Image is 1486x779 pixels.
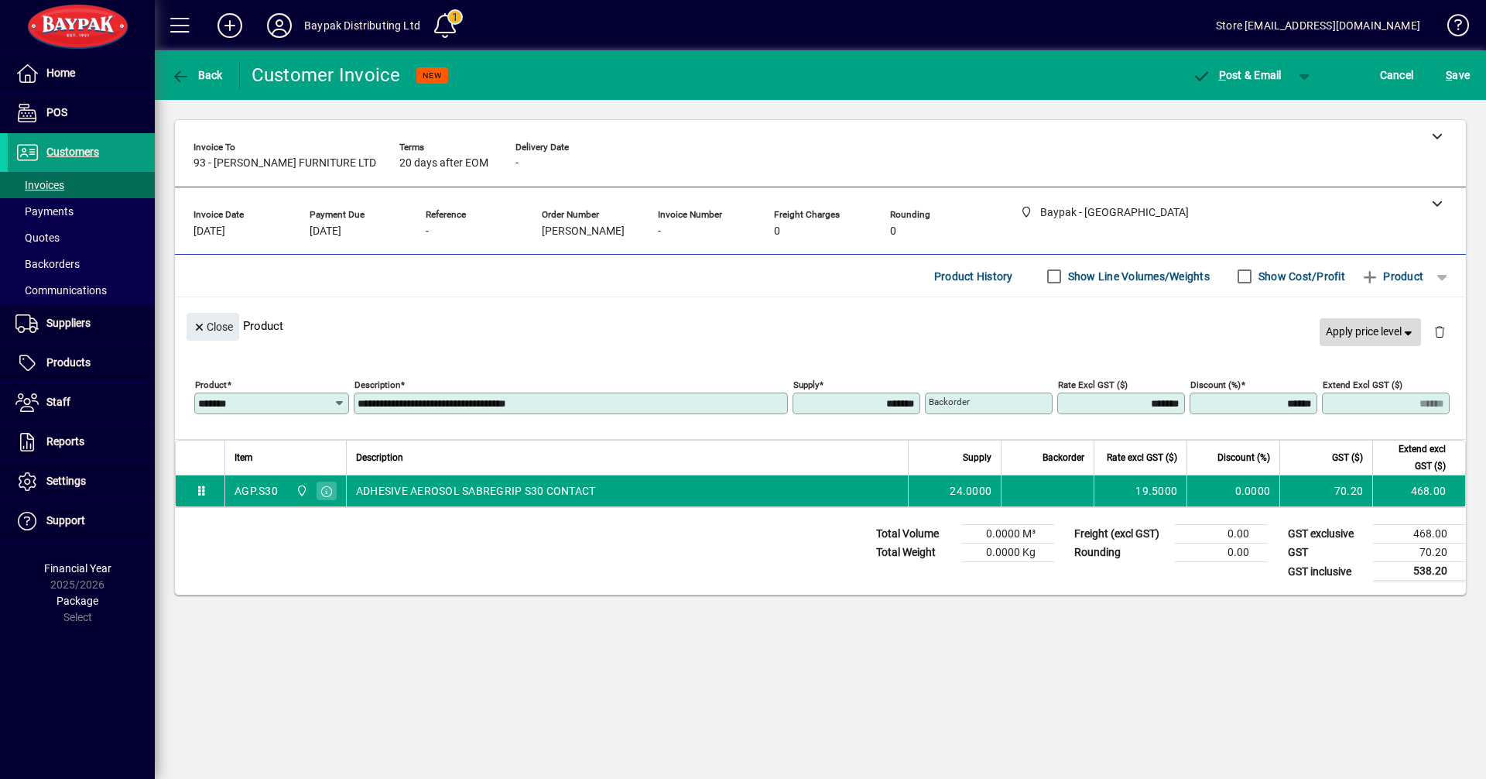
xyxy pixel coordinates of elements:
[1373,544,1466,562] td: 70.20
[1186,475,1279,506] td: 0.0000
[1279,475,1372,506] td: 70.20
[292,482,310,499] span: Baypak - Onekawa
[8,94,155,132] a: POS
[15,258,80,270] span: Backorders
[1058,379,1128,390] mat-label: Rate excl GST ($)
[1065,269,1210,284] label: Show Line Volumes/Weights
[1192,69,1282,81] span: ost & Email
[423,70,442,81] span: NEW
[950,483,991,499] span: 24.0000
[187,313,239,341] button: Close
[1372,475,1465,506] td: 468.00
[8,198,155,225] a: Payments
[155,61,240,89] app-page-header-button: Back
[8,502,155,540] a: Support
[1067,525,1175,544] td: Freight (excl GST)
[46,396,70,408] span: Staff
[175,297,1466,354] div: Product
[793,379,819,390] mat-label: Supply
[8,225,155,251] a: Quotes
[205,12,255,39] button: Add
[934,264,1013,289] span: Product History
[252,63,401,88] div: Customer Invoice
[46,317,91,329] span: Suppliers
[171,69,223,81] span: Back
[868,544,961,562] td: Total Weight
[8,54,155,93] a: Home
[8,277,155,304] a: Communications
[1421,324,1458,338] app-page-header-button: Delete
[46,356,91,369] span: Products
[46,435,84,448] span: Reports
[1382,441,1446,475] span: Extend excl GST ($)
[1376,61,1418,89] button: Cancel
[8,251,155,277] a: Backorders
[46,106,67,118] span: POS
[46,514,85,527] span: Support
[1353,263,1431,290] button: Product
[774,225,780,238] span: 0
[255,12,304,39] button: Profile
[928,263,1019,290] button: Product History
[1280,544,1373,562] td: GST
[1436,3,1467,53] a: Knowledge Base
[1219,69,1226,81] span: P
[1332,449,1363,466] span: GST ($)
[46,67,75,79] span: Home
[1175,544,1268,562] td: 0.00
[961,525,1054,544] td: 0.0000 M³
[515,157,519,170] span: -
[1421,313,1458,350] button: Delete
[8,462,155,501] a: Settings
[193,157,376,170] span: 93 - [PERSON_NAME] FURNITURE LTD
[890,225,896,238] span: 0
[15,284,107,297] span: Communications
[542,225,625,238] span: [PERSON_NAME]
[304,13,420,38] div: Baypak Distributing Ltd
[1446,63,1470,88] span: ave
[310,225,341,238] span: [DATE]
[193,225,225,238] span: [DATE]
[8,344,155,383] a: Products
[961,544,1054,562] td: 0.0000 Kg
[356,483,596,499] span: ADHESIVE AEROSOL SABREGRIP S30 CONTACT
[1380,63,1414,88] span: Cancel
[1255,269,1345,284] label: Show Cost/Profit
[1175,525,1268,544] td: 0.00
[426,225,429,238] span: -
[1190,379,1241,390] mat-label: Discount (%)
[1373,525,1466,544] td: 468.00
[1043,449,1084,466] span: Backorder
[167,61,227,89] button: Back
[1217,449,1270,466] span: Discount (%)
[1446,69,1452,81] span: S
[195,379,227,390] mat-label: Product
[1216,13,1420,38] div: Store [EMAIL_ADDRESS][DOMAIN_NAME]
[1104,483,1177,499] div: 19.5000
[356,449,403,466] span: Description
[15,179,64,191] span: Invoices
[235,483,278,499] div: AGP.S30
[963,449,991,466] span: Supply
[44,562,111,575] span: Financial Year
[354,379,400,390] mat-label: Description
[1280,525,1373,544] td: GST exclusive
[1067,544,1175,562] td: Rounding
[8,172,155,198] a: Invoices
[193,314,233,340] span: Close
[1107,449,1177,466] span: Rate excl GST ($)
[235,449,253,466] span: Item
[8,304,155,343] a: Suppliers
[1280,562,1373,582] td: GST inclusive
[46,475,86,487] span: Settings
[183,319,243,333] app-page-header-button: Close
[15,232,60,244] span: Quotes
[1442,61,1474,89] button: Save
[1361,264,1423,289] span: Product
[56,595,98,607] span: Package
[868,525,961,544] td: Total Volume
[399,157,488,170] span: 20 days after EOM
[1184,61,1289,89] button: Post & Email
[929,396,970,407] mat-label: Backorder
[1326,324,1416,340] span: Apply price level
